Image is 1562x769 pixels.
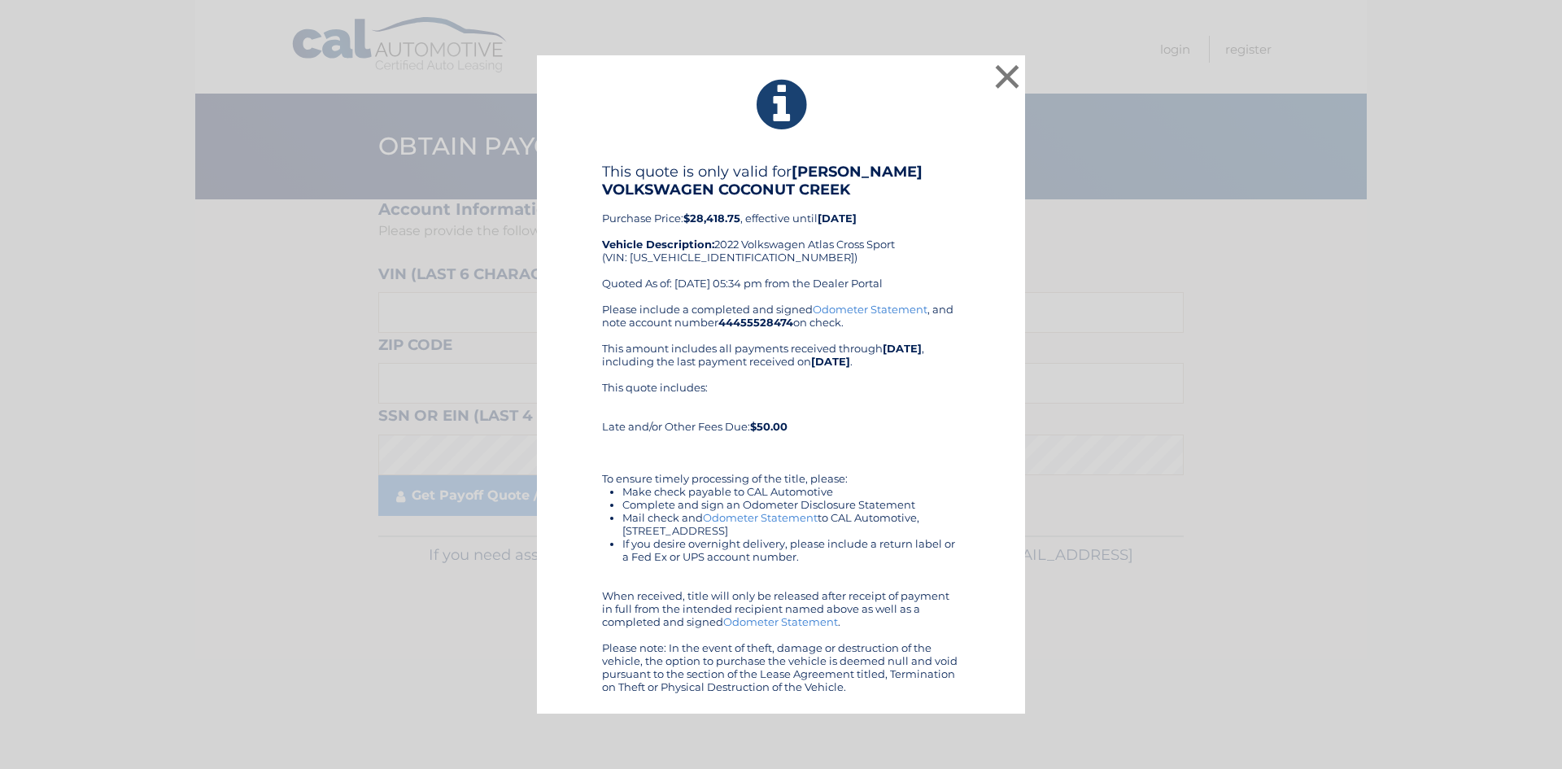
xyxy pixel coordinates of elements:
[602,163,960,199] h4: This quote is only valid for
[622,537,960,563] li: If you desire overnight delivery, please include a return label or a Fed Ex or UPS account number.
[703,511,818,524] a: Odometer Statement
[883,342,922,355] b: [DATE]
[602,238,714,251] strong: Vehicle Description:
[723,615,838,628] a: Odometer Statement
[622,485,960,498] li: Make check payable to CAL Automotive
[683,212,740,225] b: $28,418.75
[811,355,850,368] b: [DATE]
[602,163,960,303] div: Purchase Price: , effective until 2022 Volkswagen Atlas Cross Sport (VIN: [US_VEHICLE_IDENTIFICAT...
[718,316,793,329] b: 44455528474
[602,303,960,693] div: Please include a completed and signed , and note account number on check. This amount includes al...
[602,381,960,433] div: This quote includes: Late and/or Other Fees Due:
[750,420,788,433] b: $50.00
[622,511,960,537] li: Mail check and to CAL Automotive, [STREET_ADDRESS]
[818,212,857,225] b: [DATE]
[602,163,923,199] b: [PERSON_NAME] VOLKSWAGEN COCONUT CREEK
[813,303,927,316] a: Odometer Statement
[991,60,1023,93] button: ×
[622,498,960,511] li: Complete and sign an Odometer Disclosure Statement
